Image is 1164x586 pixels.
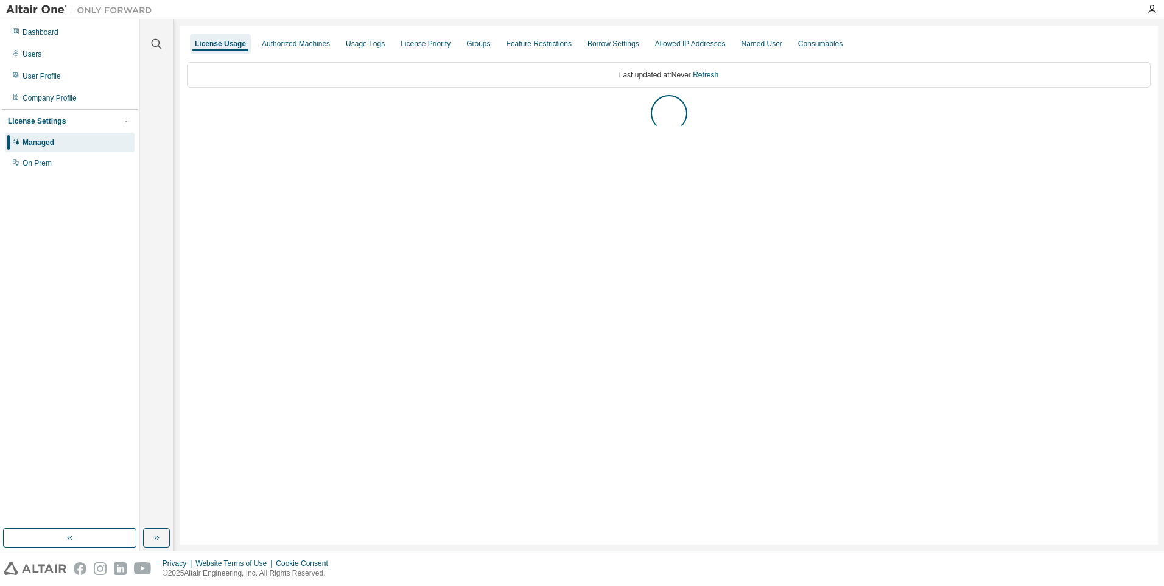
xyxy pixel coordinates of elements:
[798,39,843,49] div: Consumables
[23,138,54,147] div: Managed
[187,62,1151,88] div: Last updated at: Never
[163,568,335,579] p: © 2025 Altair Engineering, Inc. All Rights Reserved.
[4,562,66,575] img: altair_logo.svg
[401,39,451,49] div: License Priority
[23,49,41,59] div: Users
[23,27,58,37] div: Dashboard
[346,39,385,49] div: Usage Logs
[23,93,77,103] div: Company Profile
[587,39,639,49] div: Borrow Settings
[163,559,195,568] div: Privacy
[276,559,335,568] div: Cookie Consent
[8,116,66,126] div: License Settings
[23,71,61,81] div: User Profile
[507,39,572,49] div: Feature Restrictions
[466,39,490,49] div: Groups
[195,39,246,49] div: License Usage
[262,39,330,49] div: Authorized Machines
[6,4,158,16] img: Altair One
[23,158,52,168] div: On Prem
[693,71,718,79] a: Refresh
[94,562,107,575] img: instagram.svg
[134,562,152,575] img: youtube.svg
[114,562,127,575] img: linkedin.svg
[195,559,276,568] div: Website Terms of Use
[741,39,782,49] div: Named User
[74,562,86,575] img: facebook.svg
[655,39,726,49] div: Allowed IP Addresses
